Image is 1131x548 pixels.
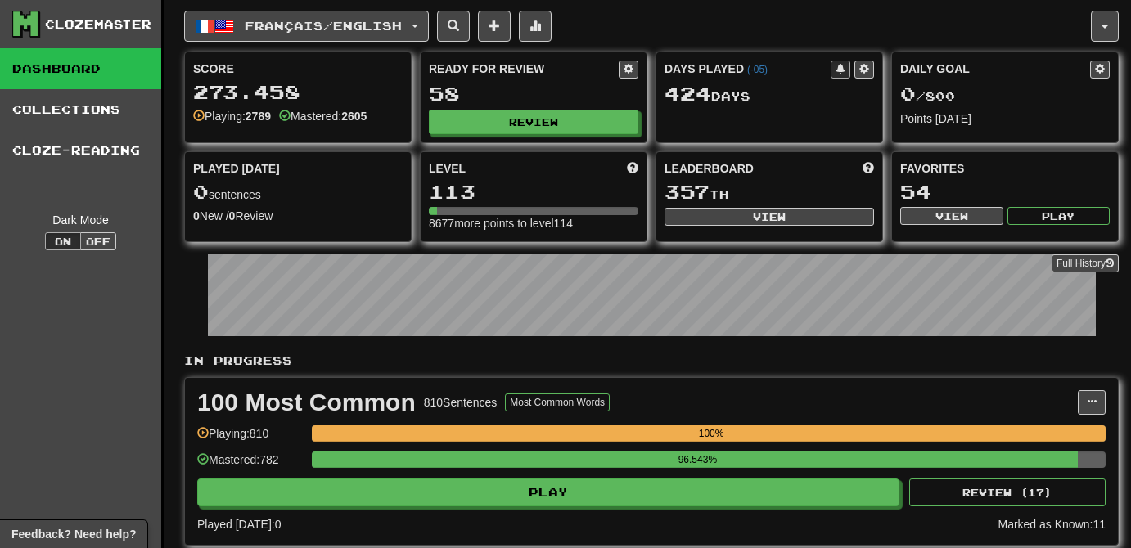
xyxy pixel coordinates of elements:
div: Dark Mode [12,212,149,228]
a: Full History [1052,254,1119,272]
button: Off [80,232,116,250]
button: View [900,207,1003,225]
div: 100 Most Common [197,390,416,415]
span: 0 [193,180,209,203]
span: Played [DATE] [193,160,280,177]
div: Daily Goal [900,61,1090,79]
span: 0 [900,82,916,105]
span: Leaderboard [665,160,754,177]
button: On [45,232,81,250]
strong: 2605 [341,110,367,123]
button: Search sentences [437,11,470,42]
div: Playing: 810 [197,425,304,452]
div: 96.543% [317,451,1078,468]
p: In Progress [184,353,1119,369]
strong: 0 [229,209,236,222]
div: Mastered: [279,108,367,124]
div: 810 Sentences [424,394,498,411]
button: Français/English [184,11,429,42]
div: th [665,182,874,203]
div: 58 [429,83,638,104]
div: sentences [193,182,403,203]
button: Review (17) [909,478,1106,506]
div: Days Played [665,61,831,77]
span: Français / English [245,19,402,33]
span: 424 [665,82,711,105]
div: Clozemaster [45,16,151,33]
button: Most Common Words [505,393,610,411]
span: / 800 [900,89,955,103]
div: Favorites [900,160,1110,177]
div: 113 [429,182,638,202]
div: Mastered: 782 [197,451,304,478]
span: This week in points, UTC [863,160,874,177]
button: Play [1007,207,1111,225]
div: Points [DATE] [900,110,1110,127]
div: 100% [317,425,1106,442]
div: Day s [665,83,874,105]
div: 54 [900,182,1110,202]
button: View [665,208,874,226]
div: 8677 more points to level 114 [429,215,638,231]
a: (-05) [747,64,768,75]
button: Review [429,110,638,134]
div: Score [193,61,403,77]
strong: 2789 [246,110,271,123]
strong: 0 [193,209,200,222]
div: Playing: [193,108,271,124]
div: 273.458 [193,82,403,102]
div: Ready for Review [429,61,619,77]
button: Add sentence to collection [478,11,511,42]
span: Played [DATE]: 0 [197,518,281,531]
span: Score more points to level up [627,160,638,177]
button: Play [197,478,899,506]
span: 357 [665,180,710,203]
span: Level [429,160,466,177]
button: More stats [519,11,552,42]
span: Open feedback widget [11,526,136,542]
div: New / Review [193,208,403,224]
div: Marked as Known: 11 [998,516,1106,532]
